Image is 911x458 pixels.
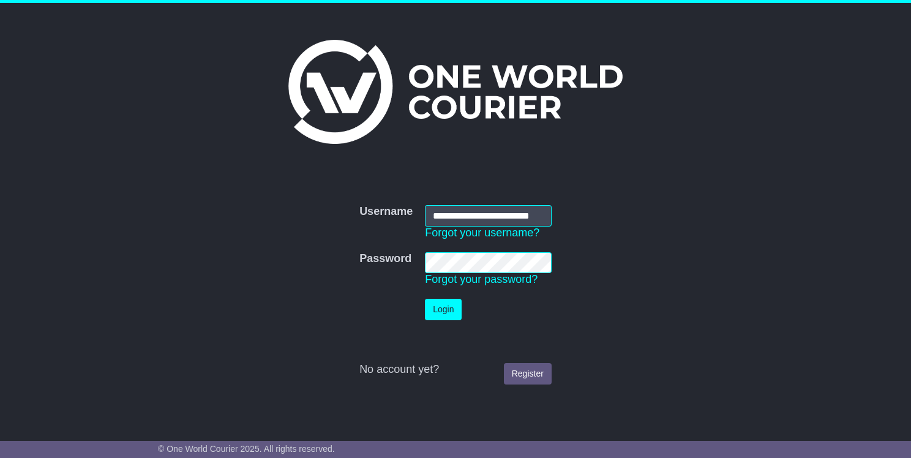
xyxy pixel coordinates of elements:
[425,299,462,320] button: Login
[504,363,552,385] a: Register
[359,252,411,266] label: Password
[425,273,538,285] a: Forgot your password?
[158,444,335,454] span: © One World Courier 2025. All rights reserved.
[425,227,539,239] a: Forgot your username?
[359,205,413,219] label: Username
[288,40,623,144] img: One World
[359,363,552,377] div: No account yet?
